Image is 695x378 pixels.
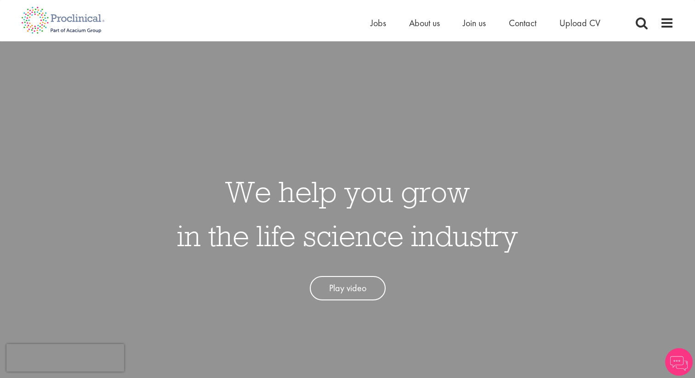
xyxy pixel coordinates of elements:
a: About us [409,17,440,29]
a: Contact [509,17,536,29]
a: Join us [463,17,486,29]
a: Play video [310,276,386,300]
img: Chatbot [665,348,693,376]
h1: We help you grow in the life science industry [177,169,518,258]
a: Jobs [370,17,386,29]
a: Upload CV [559,17,600,29]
